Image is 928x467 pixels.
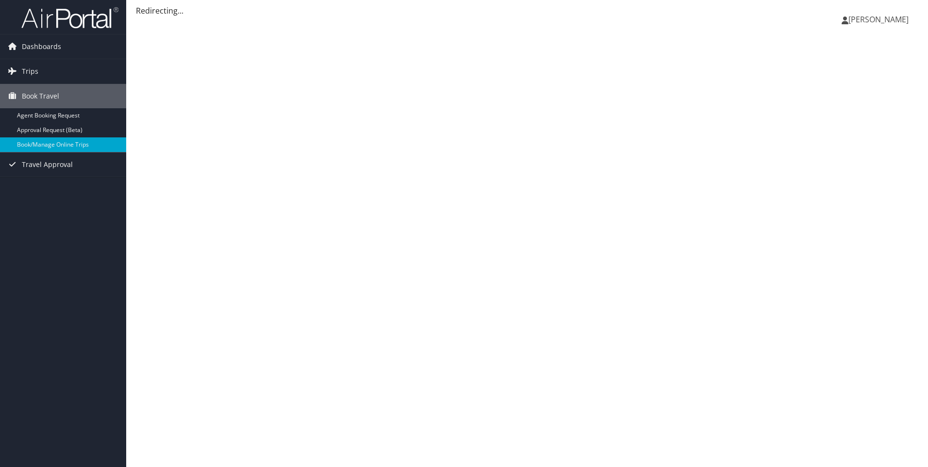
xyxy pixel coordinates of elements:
[21,6,118,29] img: airportal-logo.png
[22,84,59,108] span: Book Travel
[22,59,38,83] span: Trips
[22,152,73,177] span: Travel Approval
[22,34,61,59] span: Dashboards
[848,14,909,25] span: [PERSON_NAME]
[842,5,918,34] a: [PERSON_NAME]
[136,5,918,17] div: Redirecting...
